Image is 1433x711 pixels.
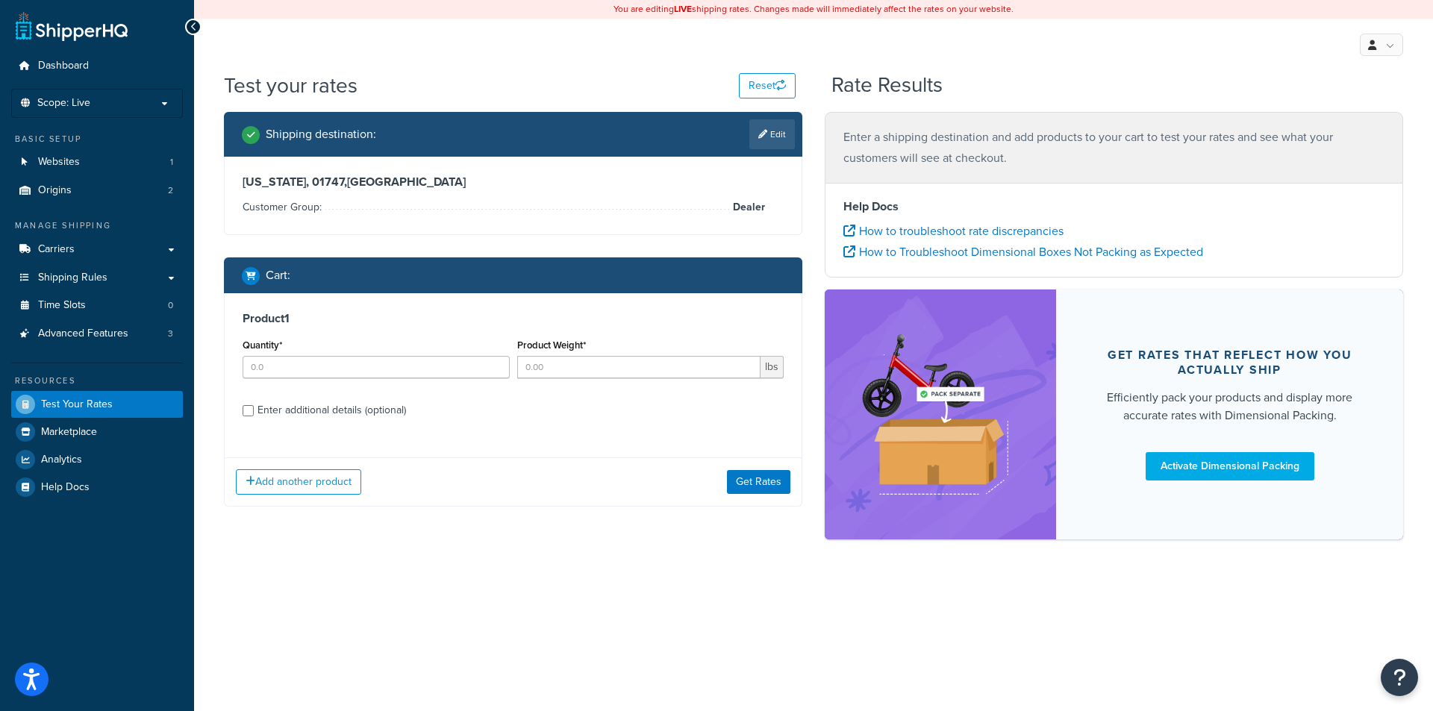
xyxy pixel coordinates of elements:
span: Shipping Rules [38,272,107,284]
h4: Help Docs [843,198,1384,216]
span: 0 [168,299,173,312]
span: Time Slots [38,299,86,312]
a: Marketplace [11,419,183,445]
span: Scope: Live [37,97,90,110]
div: Basic Setup [11,133,183,145]
span: Customer Group: [243,199,325,215]
a: Test Your Rates [11,391,183,418]
span: Help Docs [41,481,90,494]
li: Origins [11,177,183,204]
button: Get Rates [727,470,790,494]
b: LIVE [674,2,692,16]
input: Enter additional details (optional) [243,405,254,416]
span: Websites [38,156,80,169]
span: 3 [168,328,173,340]
a: Origins2 [11,177,183,204]
h3: Product 1 [243,311,784,326]
input: 0.0 [243,356,510,378]
a: Carriers [11,236,183,263]
a: How to troubleshoot rate discrepancies [843,222,1064,239]
span: Carriers [38,243,75,256]
h2: Cart : [266,269,290,282]
h2: Shipping destination : [266,128,376,141]
div: Efficiently pack your products and display more accurate rates with Dimensional Packing. [1092,389,1367,425]
div: Resources [11,375,183,387]
a: Shipping Rules [11,264,183,292]
span: Dealer [729,198,765,216]
span: 2 [168,184,173,197]
span: Advanced Features [38,328,128,340]
a: Dashboard [11,52,183,80]
span: lbs [761,356,784,378]
a: Help Docs [11,474,183,501]
a: Advanced Features3 [11,320,183,348]
li: Time Slots [11,292,183,319]
span: Test Your Rates [41,398,113,411]
span: Dashboard [38,60,89,72]
a: How to Troubleshoot Dimensional Boxes Not Packing as Expected [843,243,1203,260]
div: Manage Shipping [11,219,183,232]
li: Websites [11,148,183,176]
a: Edit [749,119,795,149]
button: Open Resource Center [1381,659,1418,696]
h2: Rate Results [831,74,943,97]
a: Websites1 [11,148,183,176]
span: Analytics [41,454,82,466]
a: Analytics [11,446,183,473]
label: Product Weight* [517,339,586,351]
h1: Test your rates [224,71,358,100]
button: Add another product [236,469,361,495]
label: Quantity* [243,339,282,351]
h3: [US_STATE], 01747 , [GEOGRAPHIC_DATA] [243,175,784,190]
span: Marketplace [41,426,97,439]
span: 1 [170,156,173,169]
input: 0.00 [517,356,761,378]
div: Get rates that reflect how you actually ship [1092,348,1367,378]
button: Reset [739,73,796,98]
p: Enter a shipping destination and add products to your cart to test your rates and see what your c... [843,127,1384,169]
li: Advanced Features [11,320,183,348]
a: Activate Dimensional Packing [1146,452,1314,480]
span: Origins [38,184,72,197]
img: feature-image-dim-d40ad3071a2b3c8e08177464837368e35600d3c5e73b18a22c1e4bb210dc32ac.png [847,312,1034,516]
div: Enter additional details (optional) [257,400,406,421]
a: Time Slots0 [11,292,183,319]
